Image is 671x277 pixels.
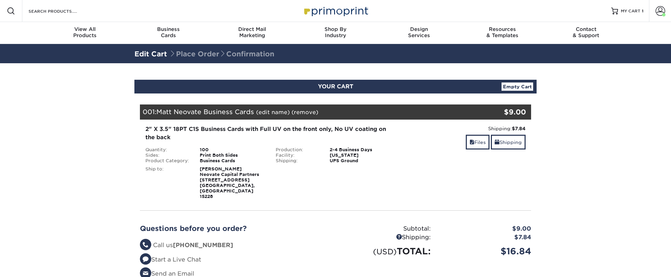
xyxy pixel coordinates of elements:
[461,26,544,38] div: & Templates
[377,26,461,38] div: Services
[461,22,544,44] a: Resources& Templates
[335,245,436,258] div: TOTAL:
[544,26,628,32] span: Contact
[169,50,274,58] span: Place Order Confirmation
[470,140,474,145] span: files
[210,26,294,38] div: Marketing
[195,147,271,153] div: 100
[544,22,628,44] a: Contact& Support
[291,109,318,115] a: (remove)
[461,26,544,32] span: Resources
[436,245,536,258] div: $16.84
[294,26,377,32] span: Shop By
[436,224,536,233] div: $9.00
[294,26,377,38] div: Industry
[324,153,400,158] div: [US_STATE]
[271,153,325,158] div: Facility:
[145,125,395,142] div: 2" X 3.5" 18PT C1S Business Cards with Full UV on the front only, No UV coating on the back
[140,158,195,164] div: Product Category:
[195,158,271,164] div: Business Cards
[491,135,526,149] a: Shipping
[544,26,628,38] div: & Support
[210,26,294,32] span: Direct Mail
[173,242,233,248] strong: [PHONE_NUMBER]
[140,256,201,263] a: Start a Live Chat
[271,158,325,164] div: Shipping:
[377,26,461,32] span: Design
[642,9,643,13] span: 1
[210,22,294,44] a: Direct MailMarketing
[156,108,254,115] span: Matt Neovate Business Cards
[466,135,489,149] a: Files
[195,153,271,158] div: Print Both Sides
[373,247,397,256] small: (USD)
[43,22,127,44] a: View AllProducts
[495,140,499,145] span: shipping
[621,8,640,14] span: MY CART
[140,270,194,277] a: Send an Email
[127,22,210,44] a: BusinessCards
[294,22,377,44] a: Shop ByIndustry
[301,3,370,18] img: Primoprint
[512,126,526,131] strong: $7.84
[140,147,195,153] div: Quantity:
[406,125,526,132] div: Shipping:
[140,224,330,233] h2: Questions before you order?
[436,233,536,242] div: $7.84
[140,166,195,199] div: Ship to:
[502,82,533,91] a: Empty Cart
[127,26,210,38] div: Cards
[335,233,436,242] div: Shipping:
[377,22,461,44] a: DesignServices
[140,153,195,158] div: Sides:
[318,83,353,90] span: YOUR CART
[43,26,127,38] div: Products
[127,26,210,32] span: Business
[271,147,325,153] div: Production:
[324,147,400,153] div: 2-4 Business Days
[200,166,259,199] strong: [PERSON_NAME] Neovate Capital Partners [STREET_ADDRESS] [GEOGRAPHIC_DATA], [GEOGRAPHIC_DATA] 15228
[134,50,167,58] a: Edit Cart
[324,158,400,164] div: UPS Ground
[335,224,436,233] div: Subtotal:
[140,104,466,120] div: 001:
[140,241,330,250] li: Call us
[43,26,127,32] span: View All
[466,107,526,117] div: $9.00
[256,109,290,115] a: (edit name)
[28,7,95,15] input: SEARCH PRODUCTS.....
